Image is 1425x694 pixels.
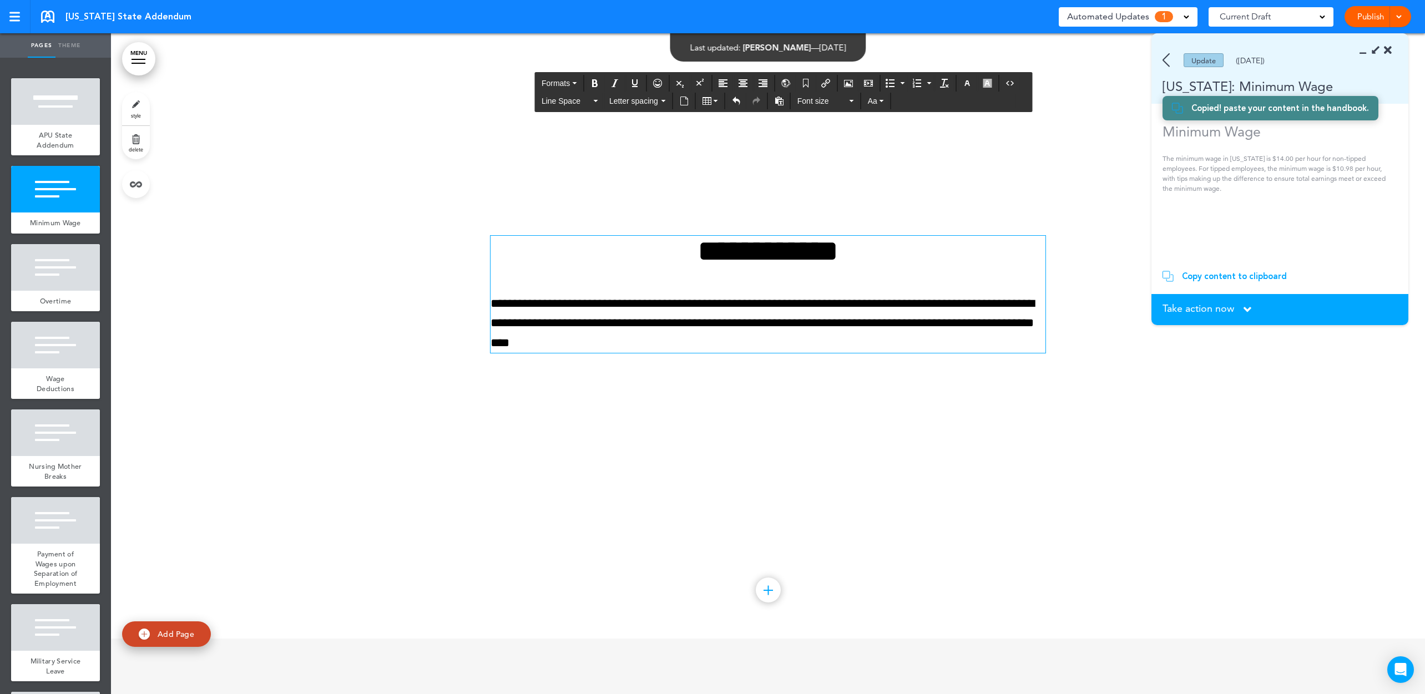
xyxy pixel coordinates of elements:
[11,651,100,681] a: Military Service Leave
[690,42,741,53] span: Last updated:
[28,33,55,58] a: Pages
[691,75,710,92] div: Superscript
[743,42,811,53] span: [PERSON_NAME]
[675,93,694,109] div: Insert document
[30,218,81,227] span: Minimum Wage
[29,462,82,481] span: Nursing Mother Breaks
[11,368,100,399] a: Wage Deductions
[65,11,191,23] span: [US_STATE] State Addendum
[776,75,795,92] div: Insert/Edit global anchor link
[11,212,100,234] a: Minimum Wage
[882,75,907,92] div: Bullet list
[868,97,877,105] span: Aa
[1184,53,1224,67] div: Update
[908,75,934,92] div: Numbered list
[1163,271,1174,282] img: copy.svg
[935,75,954,92] div: Clear formatting
[542,79,570,88] span: Formats
[747,93,766,109] div: Redo
[797,95,847,107] span: Font size
[1220,9,1271,24] span: Current Draft
[542,95,592,107] span: Line Space
[1191,103,1369,114] div: Copied! paste your content in the handbook.
[1163,53,1170,67] img: back.svg
[770,93,789,109] div: Paste as text
[11,544,100,594] a: Payment of Wages upon Separation of Employment
[1151,77,1376,95] div: [US_STATE]: Minimum Wage
[839,75,858,92] div: Airmason image
[1000,75,1019,92] div: Source code
[1182,271,1287,282] div: Copy content to clipboard
[122,92,150,125] a: style
[122,621,211,647] a: Add Page
[139,629,150,640] img: add.svg
[690,43,846,52] div: —
[1163,123,1389,140] h1: Minimum Wage
[11,456,100,487] a: Nursing Mother Breaks
[1353,6,1388,27] a: Publish
[1163,154,1389,194] p: The minimum wage in [US_STATE] is $14.00 per hour for non-tipped employees. For tipped employees,...
[131,112,141,119] span: style
[727,93,746,109] div: Undo
[585,75,604,92] div: Bold
[40,296,71,306] span: Overtime
[816,75,835,92] div: Insert/edit airmason link
[37,374,74,393] span: Wage Deductions
[1155,11,1173,22] span: 1
[859,75,878,92] div: Insert/edit media
[1067,9,1149,24] span: Automated Updates
[129,146,143,153] span: delete
[37,130,74,150] span: APU State Addendum
[1387,656,1414,683] div: Open Intercom Messenger
[625,75,644,92] div: Underline
[158,629,194,639] span: Add Page
[31,656,81,676] span: Military Service Leave
[1163,303,1234,313] span: Take action now
[122,42,155,75] a: MENU
[1172,103,1183,114] img: copy.svg
[122,126,150,159] a: delete
[55,33,83,58] a: Theme
[698,93,723,109] div: Table
[34,549,78,588] span: Payment of Wages upon Separation of Employment
[734,75,752,92] div: Align center
[671,75,690,92] div: Subscript
[11,125,100,155] a: APU State Addendum
[820,42,846,53] span: [DATE]
[605,75,624,92] div: Italic
[1236,57,1265,64] div: ([DATE])
[714,75,732,92] div: Align left
[754,75,772,92] div: Align right
[609,95,659,107] span: Letter spacing
[11,291,100,312] a: Overtime
[796,75,815,92] div: Anchor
